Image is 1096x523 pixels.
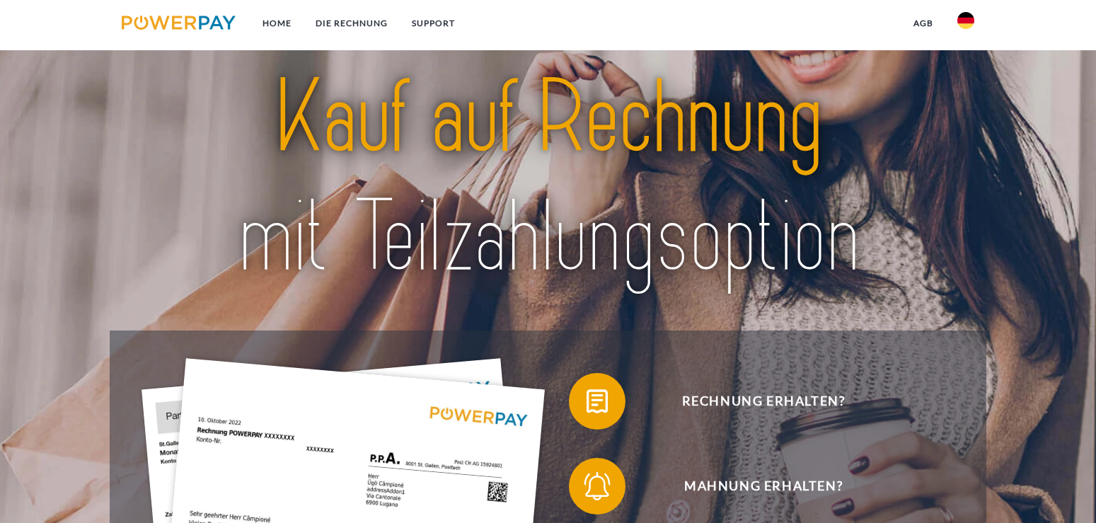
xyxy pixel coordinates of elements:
[569,373,937,430] button: Rechnung erhalten?
[579,384,615,419] img: qb_bill.svg
[122,16,236,30] img: logo-powerpay.svg
[590,373,937,430] span: Rechnung erhalten?
[957,12,974,29] img: de
[590,458,937,515] span: Mahnung erhalten?
[579,469,615,504] img: qb_bell.svg
[304,11,400,36] a: DIE RECHNUNG
[163,52,932,303] img: title-powerpay_de.svg
[569,458,937,515] button: Mahnung erhalten?
[400,11,467,36] a: SUPPORT
[250,11,304,36] a: Home
[901,11,945,36] a: agb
